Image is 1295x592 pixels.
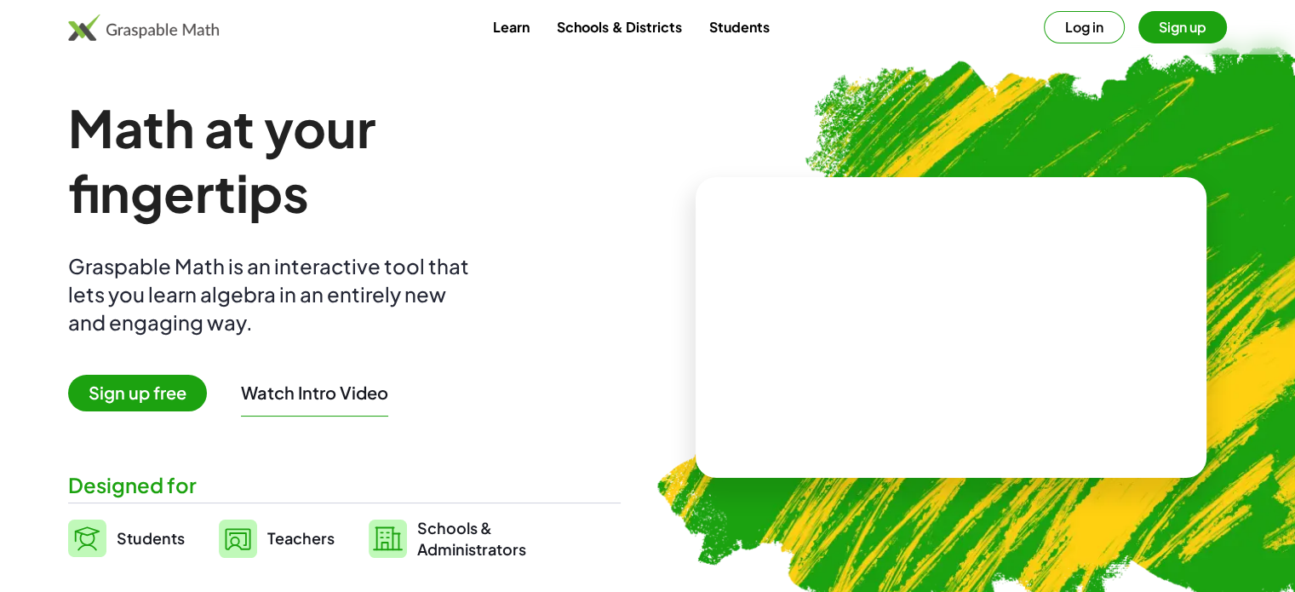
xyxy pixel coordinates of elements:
span: Schools & Administrators [417,517,526,560]
span: Sign up free [68,375,207,411]
h1: Math at your fingertips [68,95,610,225]
a: Students [68,517,185,560]
img: svg%3e [369,520,407,558]
div: Graspable Math is an interactive tool that lets you learn algebra in an entirely new and engaging... [68,252,477,336]
button: Sign up [1138,11,1227,43]
a: Schools &Administrators [369,517,526,560]
video: What is this? This is dynamic math notation. Dynamic math notation plays a central role in how Gr... [823,264,1079,392]
div: Designed for [68,471,621,499]
span: Teachers [267,528,335,548]
a: Students [695,11,782,43]
button: Watch Intro Video [241,382,388,404]
img: svg%3e [68,520,106,557]
a: Teachers [219,517,335,560]
img: svg%3e [219,520,257,558]
a: Learn [479,11,543,43]
button: Log in [1044,11,1125,43]
span: Students [117,528,185,548]
a: Schools & Districts [543,11,695,43]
